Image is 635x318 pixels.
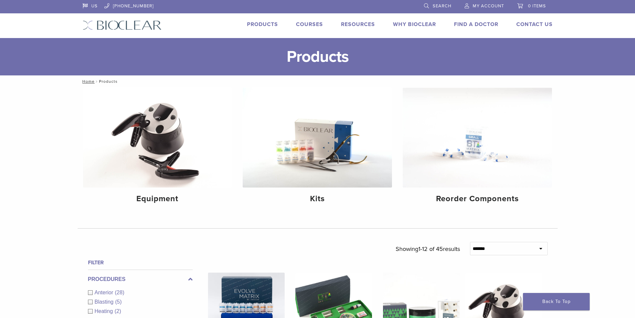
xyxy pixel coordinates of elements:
span: My Account [473,3,504,9]
label: Procedures [88,275,193,283]
span: Anterior [95,290,115,295]
h4: Kits [248,193,387,205]
a: Find A Doctor [454,21,498,28]
span: 1-12 of 45 [418,245,443,253]
img: Equipment [83,88,232,188]
span: (2) [115,308,121,314]
span: Blasting [95,299,115,305]
a: Products [247,21,278,28]
span: / [95,80,99,83]
span: (28) [115,290,124,295]
h4: Reorder Components [408,193,547,205]
span: (5) [115,299,122,305]
a: Courses [296,21,323,28]
a: Resources [341,21,375,28]
h4: Equipment [88,193,227,205]
span: 0 items [528,3,546,9]
p: Showing results [396,242,460,256]
h4: Filter [88,259,193,267]
a: Reorder Components [403,88,552,209]
a: Equipment [83,88,232,209]
nav: Products [78,75,558,87]
span: Search [433,3,451,9]
a: Back To Top [523,293,590,310]
img: Kits [243,88,392,188]
a: Kits [243,88,392,209]
a: Contact Us [516,21,553,28]
img: Bioclear [83,20,162,30]
a: Why Bioclear [393,21,436,28]
img: Reorder Components [403,88,552,188]
span: Heating [95,308,115,314]
a: Home [80,79,95,84]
